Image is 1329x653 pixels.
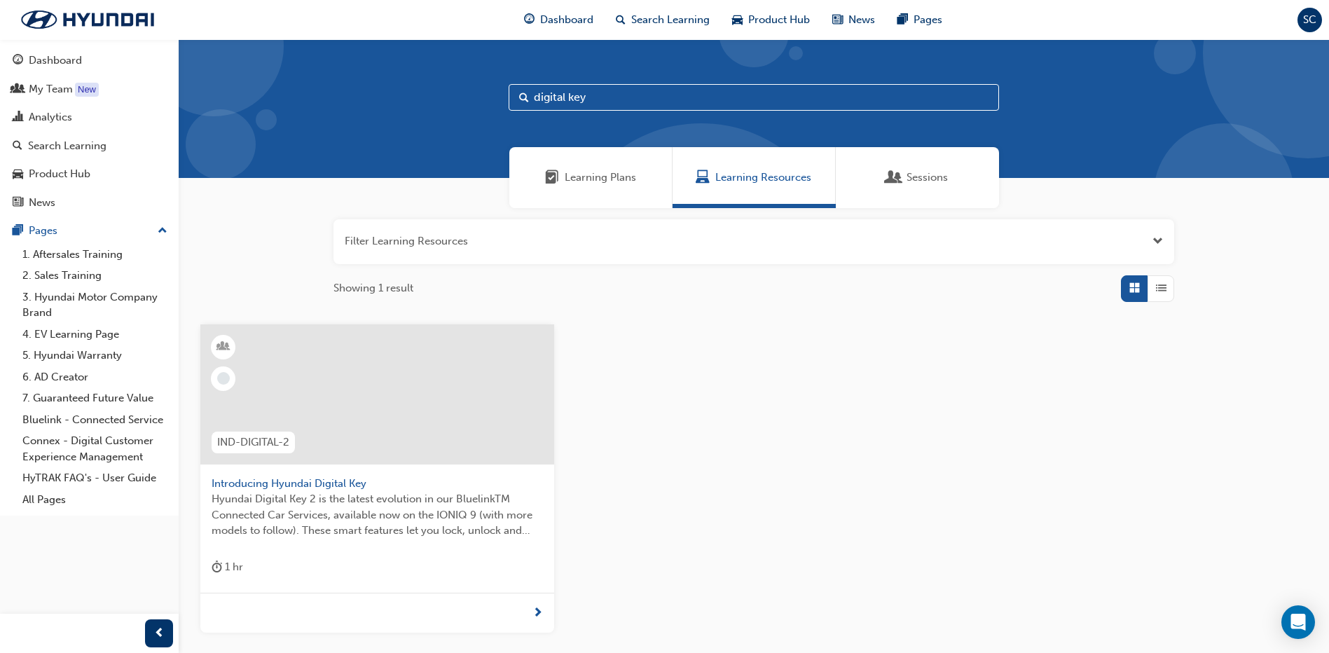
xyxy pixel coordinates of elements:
a: HyTRAK FAQ's - User Guide [17,467,173,489]
a: 2. Sales Training [17,265,173,287]
button: Pages [6,218,173,244]
a: 7. Guaranteed Future Value [17,387,173,409]
span: Hyundai Digital Key 2 is the latest evolution in our BluelinkTM Connected Car Services, available... [212,491,543,539]
span: IND-DIGITAL-2 [217,434,289,451]
span: Sessions [907,170,948,186]
span: Introducing Hyundai Digital Key [212,476,543,492]
span: news-icon [13,197,23,209]
button: Open the filter [1152,233,1163,249]
span: Learning Resources [696,170,710,186]
span: guage-icon [524,11,535,29]
a: Analytics [6,104,173,130]
span: Grid [1129,280,1140,296]
button: SC [1297,8,1322,32]
a: 3. Hyundai Motor Company Brand [17,287,173,324]
input: Search... [509,84,999,111]
a: Bluelink - Connected Service [17,409,173,431]
span: News [848,12,875,28]
span: Search Learning [631,12,710,28]
a: Learning ResourcesLearning Resources [673,147,836,208]
a: Search Learning [6,133,173,159]
a: News [6,190,173,216]
span: up-icon [158,222,167,240]
a: pages-iconPages [886,6,953,34]
span: learningRecordVerb_NONE-icon [217,372,230,385]
span: Search [519,90,529,106]
span: Dashboard [540,12,593,28]
span: car-icon [732,11,743,29]
span: Learning Resources [715,170,811,186]
span: chart-icon [13,111,23,124]
span: next-icon [532,607,543,620]
button: DashboardMy TeamAnalyticsSearch LearningProduct HubNews [6,45,173,218]
div: Search Learning [28,138,106,154]
span: pages-icon [897,11,908,29]
span: Learning Plans [545,170,559,186]
a: 4. EV Learning Page [17,324,173,345]
div: Tooltip anchor [75,83,99,97]
div: Open Intercom Messenger [1281,605,1315,639]
a: My Team [6,76,173,102]
span: search-icon [616,11,626,29]
span: search-icon [13,140,22,153]
div: Product Hub [29,166,90,182]
a: car-iconProduct Hub [721,6,821,34]
a: guage-iconDashboard [513,6,605,34]
a: Learning PlansLearning Plans [509,147,673,208]
span: Learning Plans [565,170,636,186]
a: SessionsSessions [836,147,999,208]
div: Analytics [29,109,72,125]
a: news-iconNews [821,6,886,34]
div: 1 hr [212,558,243,576]
span: duration-icon [212,558,222,576]
span: guage-icon [13,55,23,67]
span: List [1156,280,1166,296]
a: Product Hub [6,161,173,187]
div: News [29,195,55,211]
span: Product Hub [748,12,810,28]
a: All Pages [17,489,173,511]
div: Dashboard [29,53,82,69]
span: Pages [914,12,942,28]
span: people-icon [13,83,23,96]
div: My Team [29,81,73,97]
img: Trak [7,5,168,34]
span: prev-icon [154,625,165,642]
a: search-iconSearch Learning [605,6,721,34]
span: Showing 1 result [333,280,413,296]
a: 6. AD Creator [17,366,173,388]
a: 5. Hyundai Warranty [17,345,173,366]
span: pages-icon [13,225,23,238]
a: IND-DIGITAL-2Introducing Hyundai Digital KeyHyundai Digital Key 2 is the latest evolution in our ... [200,324,554,633]
span: car-icon [13,168,23,181]
span: news-icon [832,11,843,29]
span: SC [1303,12,1316,28]
div: Pages [29,223,57,239]
a: Dashboard [6,48,173,74]
span: learningResourceType_INSTRUCTOR_LED-icon [219,338,228,356]
a: 1. Aftersales Training [17,244,173,266]
span: Sessions [887,170,901,186]
a: Connex - Digital Customer Experience Management [17,430,173,467]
